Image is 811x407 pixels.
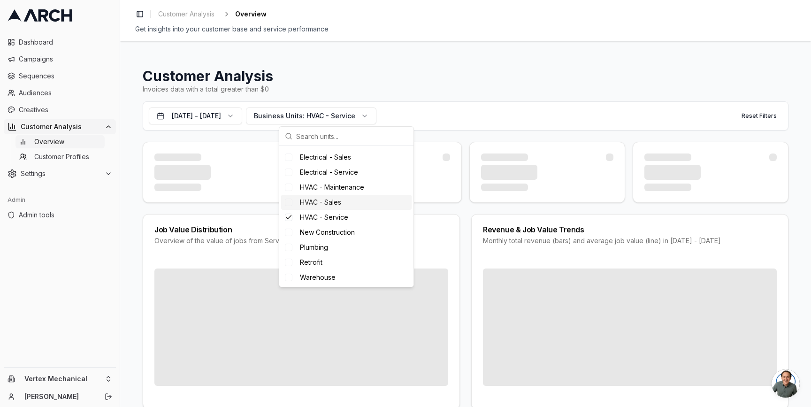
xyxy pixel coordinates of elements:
span: Electrical - Sales [300,153,351,162]
span: Customer Profiles [34,152,89,161]
a: Open chat [772,369,800,398]
button: Vertex Mechanical [4,371,116,386]
span: Warehouse [300,273,336,282]
div: Revenue & Job Value Trends [483,226,777,233]
a: Admin tools [4,207,116,223]
span: HVAC - Maintenance [300,183,364,192]
span: Creatives [19,105,112,115]
span: HVAC - Service [306,111,355,121]
span: Overview [235,9,267,19]
a: Sequences [4,69,116,84]
span: Campaigns [19,54,112,64]
div: Job Value Distribution [154,226,448,233]
h1: Customer Analysis [143,68,788,84]
div: Suggestions [279,146,413,287]
span: Electrical - Service [300,168,358,177]
span: HVAC - Sales [300,198,341,207]
a: Audiences [4,85,116,100]
a: Campaigns [4,52,116,67]
span: Customer Analysis [158,9,214,19]
span: Plumbing [300,243,328,252]
a: Creatives [4,102,116,117]
div: Monthly total revenue (bars) and average job value (line) in [DATE] - [DATE] [483,236,777,246]
div: Get insights into your customer base and service performance [135,24,796,34]
span: Vertex Mechanical [24,375,101,383]
button: [DATE] - [DATE] [149,108,242,124]
a: Customer Profiles [15,150,105,163]
button: Settings [4,166,116,181]
div: Invoices data with a total greater than $0 [143,84,788,94]
div: Admin [4,192,116,207]
span: Dashboard [19,38,112,47]
a: [PERSON_NAME] [24,392,94,401]
span: New Construction [300,228,355,237]
span: Audiences [19,88,112,98]
button: Reset Filters [736,108,782,123]
button: Business Units:HVAC - Service [246,108,376,124]
span: Settings [21,169,101,178]
span: Sequences [19,71,112,81]
button: Customer Analysis [4,119,116,134]
a: Dashboard [4,35,116,50]
span: Admin tools [19,210,112,220]
span: Overview [34,137,64,146]
a: Overview [15,135,105,148]
span: Customer Analysis [21,122,101,131]
input: Search units... [296,127,408,146]
span: Retrofit [300,258,322,267]
span: HVAC - Service [300,213,348,222]
div: Overview of the value of jobs from Service [GEOGRAPHIC_DATA] [154,236,448,246]
nav: breadcrumb [154,8,267,21]
span: Business Units: [254,111,305,121]
button: Log out [102,390,115,403]
a: Customer Analysis [154,8,218,21]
